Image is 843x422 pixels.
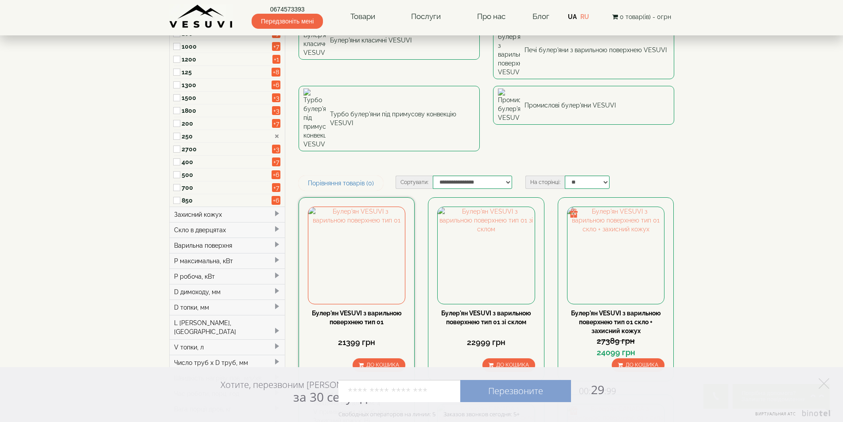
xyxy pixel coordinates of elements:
[303,88,326,149] img: Турбо булер'яни під примусову конвекцію VESUVI
[468,7,514,27] a: Про нас
[366,362,399,368] span: До кошика
[482,358,535,372] button: До кошика
[182,157,272,166] label: 400
[252,14,323,29] span: Передзвоніть мені
[567,207,664,303] img: Булер'ян VESUVI з варильною поверхнею тип 01 скло + захисний кожух
[170,253,285,269] div: P максимальна, кВт
[170,238,285,253] div: Варильна поверхня
[438,207,534,303] img: Булер'ян VESUVI з варильною поверхнею тип 01 зі склом
[525,176,565,189] label: На сторінці:
[441,310,531,326] a: Булер'ян VESUVI з варильною поверхнею тип 01 зі склом
[182,132,272,141] label: 250
[299,86,480,151] a: Турбо булер'яни під примусову конвекцію VESUVI Турбо булер'яни під примусову конвекцію VESUVI
[182,68,272,77] label: 125
[612,358,664,372] button: До кошика
[580,13,589,20] a: RU
[272,55,280,64] span: +1
[620,13,671,20] span: 0 товар(ів) - 0грн
[182,170,272,179] label: 500
[182,55,272,64] label: 1200
[182,119,272,128] label: 200
[272,183,280,192] span: +7
[303,23,326,57] img: Булер'яни класичні VESUVI
[272,157,280,166] span: +7
[571,381,616,398] span: 29
[308,207,405,303] img: Булер'ян VESUVI з варильною поверхнею тип 01
[750,410,832,422] a: Виртуальная АТС
[272,68,280,77] span: +8
[170,284,285,299] div: D димоходу, мм
[353,358,405,372] button: До кошика
[569,209,578,218] img: gift
[498,23,520,77] img: Печі булер'яни з варильною поверхнею VESUVI
[182,196,272,205] label: 850
[182,106,272,115] label: 1800
[568,13,577,20] a: UA
[272,42,280,51] span: +7
[496,362,529,368] span: До кошика
[293,388,373,405] span: за 30 секунд?
[312,310,402,326] a: Булер'ян VESUVI з варильною поверхнею тип 01
[170,207,285,222] div: Захисний кожух
[567,347,664,358] div: 24099 грн
[755,411,796,417] span: Виртуальная АТС
[396,176,433,189] label: Сортувати:
[221,379,373,404] div: Хотите, перезвоним [PERSON_NAME]
[170,269,285,284] div: P робоча, кВт
[170,355,285,370] div: Число труб x D труб, мм
[299,21,480,60] a: Булер'яни класичні VESUVI Булер'яни класичні VESUVI
[170,299,285,315] div: D топки, мм
[579,385,591,397] span: 00:
[532,12,549,21] a: Блог
[567,335,664,347] div: 27389 грн
[272,170,280,179] span: +6
[272,81,280,89] span: +6
[571,310,661,334] a: Булер'ян VESUVI з варильною поверхнею тип 01 скло + захисний кожух
[299,176,383,191] a: Порівняння товарів (0)
[170,222,285,238] div: Скло в дверцятах
[170,315,285,339] div: L [PERSON_NAME], [GEOGRAPHIC_DATA]
[338,410,520,418] div: Свободных операторов на линии: 5 Заказов звонков сегодня: 5+
[402,7,450,27] a: Послуги
[437,337,535,348] div: 22999 грн
[493,86,674,125] a: Промислові булер'яни VESUVI Промислові булер'яни VESUVI
[308,337,405,348] div: 21399 грн
[342,7,384,27] a: Товари
[625,362,658,368] span: До кошика
[252,5,323,14] a: 0674573393
[182,145,272,153] label: 2700
[460,380,571,402] a: Перезвоните
[182,81,272,89] label: 1300
[610,12,674,22] button: 0 товар(ів) - 0грн
[182,93,272,102] label: 1500
[272,106,280,115] span: +3
[493,21,674,79] a: Печі булер'яни з варильною поверхнею VESUVI Печі булер'яни з варильною поверхнею VESUVI
[272,93,280,102] span: +3
[272,119,280,128] span: +7
[272,145,280,153] span: +3
[604,385,616,397] span: :99
[272,196,280,205] span: +6
[169,4,233,29] img: Завод VESUVI
[170,339,285,355] div: V топки, л
[182,183,272,192] label: 700
[182,42,272,51] label: 1000
[498,88,520,122] img: Промислові булер'яни VESUVI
